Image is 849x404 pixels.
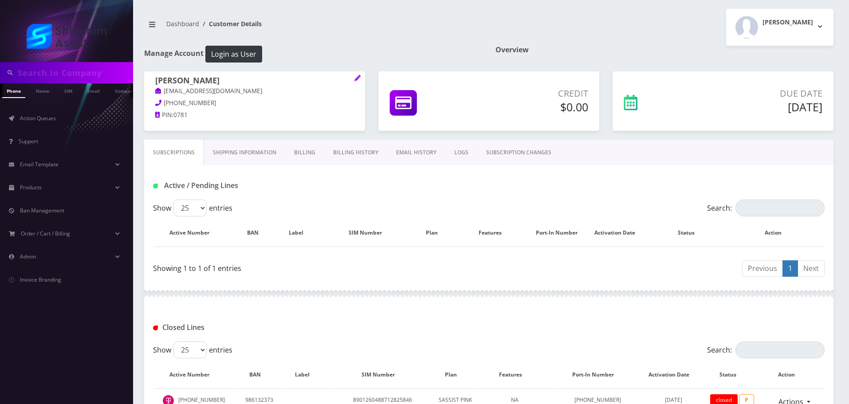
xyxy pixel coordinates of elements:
[155,87,262,96] a: [EMAIL_ADDRESS][DOMAIN_NAME]
[153,181,368,190] h1: Active / Pending Lines
[707,362,757,388] th: Status: activate to sort column ascending
[153,259,482,274] div: Showing 1 to 1 of 1 entries
[20,184,42,191] span: Products
[153,323,368,332] h1: Closed Lines
[782,260,798,277] a: 1
[726,9,833,46] button: [PERSON_NAME]
[321,220,418,246] th: SIM Number: activate to sort column ascending
[20,276,61,283] span: Invoice Branding
[234,362,285,388] th: BAN: activate to sort column ascending
[555,362,640,388] th: Port-In Number: activate to sort column ascending
[204,48,262,58] a: Login as User
[329,362,436,388] th: SIM Number: activate to sort column ascending
[155,111,173,120] a: PIN:
[641,362,706,388] th: Activation Date: activate to sort column ascending
[387,140,445,165] a: EMAIL HISTORY
[153,326,158,330] img: Closed Lines
[154,220,233,246] th: Active Number: activate to sort column ascending
[324,140,387,165] a: Billing History
[694,87,822,100] p: Due Date
[205,46,262,63] button: Login as User
[495,46,833,54] h1: Overview
[20,114,56,122] span: Action Queues
[445,140,477,165] a: LOGS
[735,341,825,358] input: Search:
[204,140,285,165] a: Shipping Information
[110,83,140,97] a: Company
[742,260,783,277] a: Previous
[478,100,588,114] h5: $0.00
[2,83,25,98] a: Phone
[707,200,825,216] label: Search:
[234,220,280,246] th: BAN: activate to sort column ascending
[60,83,77,97] a: SIM
[20,161,59,168] span: Email Template
[18,64,131,81] input: Search in Company
[731,220,824,246] th: Action: activate to sort column ascending
[707,341,825,358] label: Search:
[455,220,534,246] th: Features: activate to sort column ascending
[153,341,232,358] label: Show entries
[173,200,207,216] select: Showentries
[199,19,262,28] li: Customer Details
[83,83,104,97] a: Email
[144,15,482,40] nav: breadcrumb
[281,220,320,246] th: Label: activate to sort column ascending
[144,140,204,165] a: Subscriptions
[20,253,36,260] span: Admin
[419,220,454,246] th: Plan: activate to sort column ascending
[436,362,474,388] th: Plan: activate to sort column ascending
[694,100,822,114] h5: [DATE]
[21,230,70,237] span: Order / Cart / Billing
[20,207,64,214] span: Ban Management
[155,76,354,86] h1: [PERSON_NAME]
[798,260,825,277] a: Next
[478,87,588,100] p: Credit
[27,24,106,49] img: Shluchim Assist
[651,220,730,246] th: Status: activate to sort column ascending
[665,396,682,404] span: [DATE]
[735,200,825,216] input: Search:
[285,140,324,165] a: Billing
[19,137,38,145] span: Support
[144,46,482,63] h1: Manage Account
[31,83,54,97] a: Name
[535,220,587,246] th: Port-In Number: activate to sort column ascending
[154,362,233,388] th: Active Number: activate to sort column descending
[589,220,650,246] th: Activation Date: activate to sort column ascending
[153,200,232,216] label: Show entries
[166,20,199,28] a: Dashboard
[758,362,824,388] th: Action : activate to sort column ascending
[164,99,216,107] span: [PHONE_NUMBER]
[286,362,328,388] th: Label: activate to sort column ascending
[173,341,207,358] select: Showentries
[477,140,560,165] a: SUBSCRIPTION CHANGES
[153,184,158,188] img: Active / Pending Lines
[173,111,188,119] span: 0781
[763,19,813,26] h2: [PERSON_NAME]
[475,362,554,388] th: Features: activate to sort column ascending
